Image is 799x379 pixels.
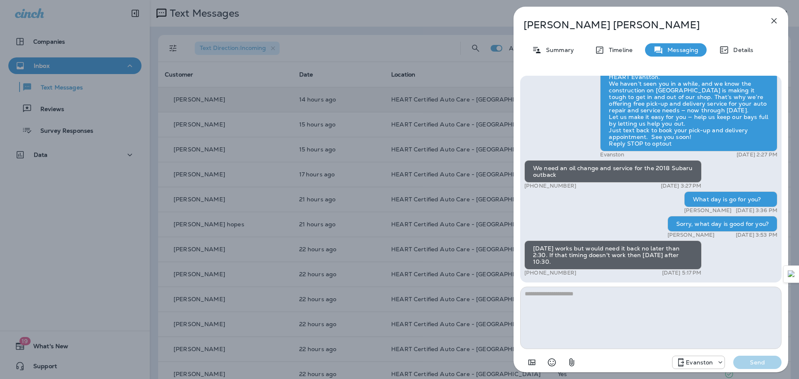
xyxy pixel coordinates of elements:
[686,359,713,366] p: Evanston
[661,183,702,189] p: [DATE] 3:27 PM
[605,47,633,53] p: Timeline
[542,47,574,53] p: Summary
[737,151,777,158] p: [DATE] 2:27 PM
[684,191,777,207] div: What day is go for you?
[600,151,624,158] p: Evanston
[600,62,777,151] div: Hi [PERSON_NAME], this is [PERSON_NAME] from HEART Evanston. We haven’t seen you in a while, and ...
[524,354,540,371] button: Add in a premade template
[736,232,777,238] p: [DATE] 3:53 PM
[524,240,702,270] div: [DATE] works but would need it back no later than 2:30. If that timing doesn't work then [DATE] a...
[684,207,732,214] p: [PERSON_NAME]
[662,270,702,276] p: [DATE] 5:17 PM
[667,216,777,232] div: Sorry, what day is good for you?
[672,357,725,367] div: +1 (847) 892-1225
[524,270,576,276] p: [PHONE_NUMBER]
[524,183,576,189] p: [PHONE_NUMBER]
[736,207,777,214] p: [DATE] 3:36 PM
[729,47,753,53] p: Details
[667,232,715,238] p: [PERSON_NAME]
[543,354,560,371] button: Select an emoji
[663,47,698,53] p: Messaging
[524,19,751,31] p: [PERSON_NAME] [PERSON_NAME]
[524,160,702,183] div: We need an oil change and service for the 2018 Subaru outback
[788,270,795,278] img: Detect Auto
